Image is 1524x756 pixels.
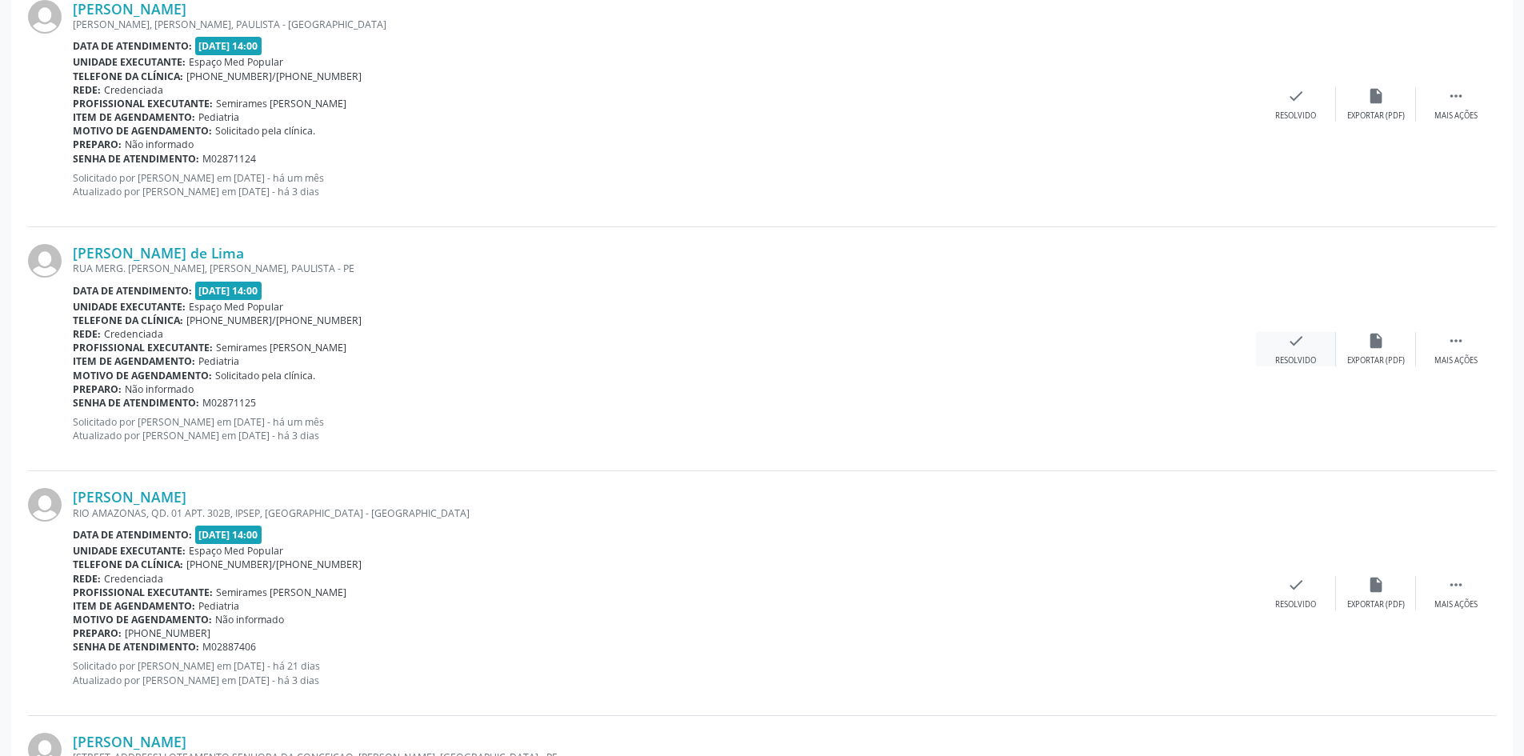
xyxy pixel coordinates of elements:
p: Solicitado por [PERSON_NAME] em [DATE] - há um mês Atualizado por [PERSON_NAME] em [DATE] - há 3 ... [73,415,1256,442]
b: Profissional executante: [73,586,213,599]
b: Data de atendimento: [73,284,192,298]
b: Unidade executante: [73,300,186,314]
b: Data de atendimento: [73,39,192,53]
div: Mais ações [1434,110,1478,122]
span: Não informado [215,613,284,626]
span: Credenciada [104,327,163,341]
span: Não informado [125,138,194,151]
div: Mais ações [1434,355,1478,366]
span: [PHONE_NUMBER] [125,626,210,640]
div: Resolvido [1275,110,1316,122]
span: [DATE] 14:00 [195,282,262,300]
a: [PERSON_NAME] [73,733,186,750]
b: Rede: [73,83,101,97]
span: Semirames [PERSON_NAME] [216,97,346,110]
span: [PHONE_NUMBER]/[PHONE_NUMBER] [186,558,362,571]
span: Não informado [125,382,194,396]
b: Rede: [73,572,101,586]
i: check [1287,332,1305,350]
b: Telefone da clínica: [73,558,183,571]
span: [PHONE_NUMBER]/[PHONE_NUMBER] [186,314,362,327]
b: Telefone da clínica: [73,70,183,83]
b: Profissional executante: [73,341,213,354]
b: Preparo: [73,138,122,151]
span: [DATE] 14:00 [195,526,262,544]
div: Exportar (PDF) [1347,599,1405,610]
b: Motivo de agendamento: [73,124,212,138]
div: Exportar (PDF) [1347,355,1405,366]
b: Preparo: [73,626,122,640]
div: RUA MERG. [PERSON_NAME], [PERSON_NAME], PAULISTA - PE [73,262,1256,275]
span: Espaço Med Popular [189,300,283,314]
i:  [1447,87,1465,105]
a: [PERSON_NAME] [73,488,186,506]
span: Solicitado pela clínica. [215,369,315,382]
b: Motivo de agendamento: [73,369,212,382]
b: Item de agendamento: [73,110,195,124]
i: insert_drive_file [1367,576,1385,594]
i: check [1287,87,1305,105]
div: RIO AMAZONAS, QD. 01 APT. 302B, IPSEP, [GEOGRAPHIC_DATA] - [GEOGRAPHIC_DATA] [73,506,1256,520]
div: Resolvido [1275,355,1316,366]
span: M02887406 [202,640,256,654]
i:  [1447,576,1465,594]
span: Solicitado pela clínica. [215,124,315,138]
b: Rede: [73,327,101,341]
img: img [28,244,62,278]
b: Profissional executante: [73,97,213,110]
b: Data de atendimento: [73,528,192,542]
b: Senha de atendimento: [73,396,199,410]
b: Unidade executante: [73,544,186,558]
i: check [1287,576,1305,594]
b: Unidade executante: [73,55,186,69]
span: M02871125 [202,396,256,410]
b: Senha de atendimento: [73,152,199,166]
b: Preparo: [73,382,122,396]
span: Espaço Med Popular [189,544,283,558]
i:  [1447,332,1465,350]
b: Telefone da clínica: [73,314,183,327]
i: insert_drive_file [1367,332,1385,350]
div: Exportar (PDF) [1347,110,1405,122]
span: Pediatria [198,354,239,368]
span: [DATE] 14:00 [195,37,262,55]
i: insert_drive_file [1367,87,1385,105]
span: M02871124 [202,152,256,166]
p: Solicitado por [PERSON_NAME] em [DATE] - há 21 dias Atualizado por [PERSON_NAME] em [DATE] - há 3... [73,659,1256,686]
span: Semirames [PERSON_NAME] [216,586,346,599]
span: Credenciada [104,83,163,97]
span: Espaço Med Popular [189,55,283,69]
span: Credenciada [104,572,163,586]
div: Mais ações [1434,599,1478,610]
span: Pediatria [198,599,239,613]
div: Resolvido [1275,599,1316,610]
b: Item de agendamento: [73,354,195,368]
span: Pediatria [198,110,239,124]
b: Motivo de agendamento: [73,613,212,626]
a: [PERSON_NAME] de Lima [73,244,244,262]
b: Senha de atendimento: [73,640,199,654]
img: img [28,488,62,522]
b: Item de agendamento: [73,599,195,613]
div: [PERSON_NAME], [PERSON_NAME], PAULISTA - [GEOGRAPHIC_DATA] [73,18,1256,31]
span: [PHONE_NUMBER]/[PHONE_NUMBER] [186,70,362,83]
span: Semirames [PERSON_NAME] [216,341,346,354]
p: Solicitado por [PERSON_NAME] em [DATE] - há um mês Atualizado por [PERSON_NAME] em [DATE] - há 3 ... [73,171,1256,198]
